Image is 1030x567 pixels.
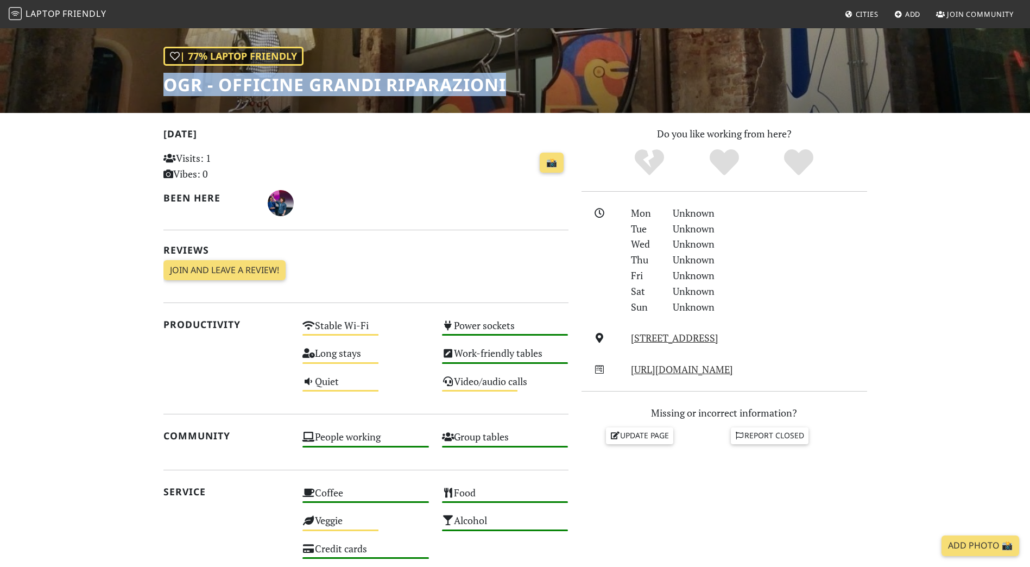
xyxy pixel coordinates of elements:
div: No [612,148,687,178]
span: Friendly [62,8,106,20]
div: Unknown [666,268,874,283]
img: LaptopFriendly [9,7,22,20]
div: People working [296,428,435,456]
div: Unknown [666,252,874,268]
a: Cities [841,4,883,24]
div: Work-friendly tables [435,344,575,372]
div: Coffee [296,484,435,512]
img: 1199-salvatore.jpg [268,190,294,216]
div: Wed [624,236,666,252]
a: [STREET_ADDRESS] [631,331,718,344]
div: Sun [624,299,666,315]
div: Tue [624,221,666,237]
div: Unknown [666,205,874,221]
span: Join Community [947,9,1014,19]
a: 📸 [540,153,564,173]
div: Veggie [296,512,435,539]
a: Join and leave a review! [163,260,286,281]
div: Definitely! [761,148,836,178]
p: Visits: 1 Vibes: 0 [163,150,290,182]
div: Fri [624,268,666,283]
div: Food [435,484,575,512]
h2: Been here [163,192,255,204]
a: [URL][DOMAIN_NAME] [631,363,733,376]
div: Thu [624,252,666,268]
h2: Reviews [163,244,568,256]
div: Quiet [296,373,435,400]
span: Salvatore Giordano [268,196,294,209]
a: Add [890,4,925,24]
span: Laptop [26,8,61,20]
div: Yes [687,148,762,178]
div: Unknown [666,283,874,299]
div: Sat [624,283,666,299]
a: Update page [606,427,673,444]
div: Power sockets [435,317,575,344]
div: Unknown [666,299,874,315]
div: Group tables [435,428,575,456]
div: Alcohol [435,512,575,539]
h2: Productivity [163,319,290,330]
div: | 77% Laptop Friendly [163,47,304,66]
h1: OGR - Officine Grandi Riparazioni [163,74,506,95]
a: Join Community [932,4,1018,24]
div: Mon [624,205,666,221]
div: Long stays [296,344,435,372]
p: Do you like working from here? [582,126,867,142]
div: Stable Wi-Fi [296,317,435,344]
p: Missing or incorrect information? [582,405,867,421]
h2: [DATE] [163,128,568,144]
a: Report closed [731,427,809,444]
span: Add [905,9,921,19]
h2: Community [163,430,290,442]
h2: Service [163,486,290,497]
div: Unknown [666,236,874,252]
a: LaptopFriendly LaptopFriendly [9,5,106,24]
div: Video/audio calls [435,373,575,400]
div: Unknown [666,221,874,237]
span: Cities [856,9,879,19]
